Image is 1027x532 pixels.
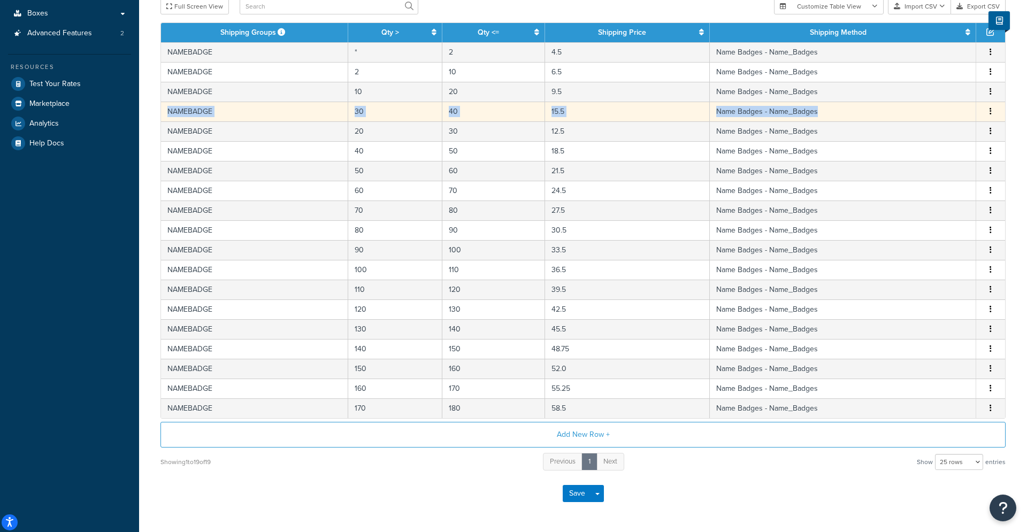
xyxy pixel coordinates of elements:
[161,141,348,161] td: NAMEBADGE
[442,398,545,418] td: 180
[348,319,442,339] td: 130
[161,201,348,220] td: NAMEBADGE
[161,82,348,102] td: NAMEBADGE
[545,42,710,62] td: 4.5
[545,359,710,379] td: 52.0
[27,29,92,38] span: Advanced Features
[161,23,348,42] th: Shipping Groups
[563,485,592,502] button: Save
[710,379,976,398] td: Name Badges - Name_Badges
[161,359,348,379] td: NAMEBADGE
[8,94,131,113] a: Marketplace
[550,456,576,466] span: Previous
[710,201,976,220] td: Name Badges - Name_Badges
[161,379,348,398] td: NAMEBADGE
[810,27,867,38] a: Shipping Method
[710,102,976,121] td: Name Badges - Name_Badges
[710,339,976,359] td: Name Badges - Name_Badges
[581,453,597,471] a: 1
[710,121,976,141] td: Name Badges - Name_Badges
[29,80,81,89] span: Test Your Rates
[442,161,545,181] td: 60
[161,339,348,359] td: NAMEBADGE
[710,319,976,339] td: Name Badges - Name_Badges
[545,299,710,319] td: 42.5
[442,181,545,201] td: 70
[161,280,348,299] td: NAMEBADGE
[442,339,545,359] td: 150
[710,260,976,280] td: Name Badges - Name_Badges
[545,121,710,141] td: 12.5
[8,114,131,133] a: Analytics
[348,260,442,280] td: 100
[161,102,348,121] td: NAMEBADGE
[442,260,545,280] td: 110
[990,495,1016,521] button: Open Resource Center
[710,82,976,102] td: Name Badges - Name_Badges
[348,181,442,201] td: 60
[545,161,710,181] td: 21.5
[442,299,545,319] td: 130
[348,121,442,141] td: 20
[710,42,976,62] td: Name Badges - Name_Badges
[348,299,442,319] td: 120
[543,453,583,471] a: Previous
[8,74,131,94] a: Test Your Rates
[8,24,131,43] a: Advanced Features2
[29,139,64,148] span: Help Docs
[710,161,976,181] td: Name Badges - Name_Badges
[545,398,710,418] td: 58.5
[161,62,348,82] td: NAMEBADGE
[442,102,545,121] td: 40
[598,27,646,38] a: Shipping Price
[381,27,399,38] a: Qty >
[545,82,710,102] td: 9.5
[120,29,124,38] span: 2
[8,134,131,153] a: Help Docs
[442,42,545,62] td: 2
[348,240,442,260] td: 90
[161,260,348,280] td: NAMEBADGE
[161,299,348,319] td: NAMEBADGE
[348,379,442,398] td: 160
[348,339,442,359] td: 140
[8,4,131,24] a: Boxes
[442,62,545,82] td: 10
[545,260,710,280] td: 36.5
[545,141,710,161] td: 18.5
[161,181,348,201] td: NAMEBADGE
[442,319,545,339] td: 140
[710,220,976,240] td: Name Badges - Name_Badges
[710,359,976,379] td: Name Badges - Name_Badges
[348,398,442,418] td: 170
[596,453,624,471] a: Next
[545,379,710,398] td: 55.25
[442,379,545,398] td: 170
[442,359,545,379] td: 160
[348,201,442,220] td: 70
[442,141,545,161] td: 50
[710,398,976,418] td: Name Badges - Name_Badges
[603,456,617,466] span: Next
[348,82,442,102] td: 10
[8,63,131,72] div: Resources
[545,220,710,240] td: 30.5
[8,24,131,43] li: Advanced Features
[348,359,442,379] td: 150
[545,339,710,359] td: 48.75
[545,62,710,82] td: 6.5
[545,240,710,260] td: 33.5
[545,280,710,299] td: 39.5
[160,454,211,469] div: Showing 1 to 19 of 19
[545,102,710,121] td: 15.5
[29,99,70,109] span: Marketplace
[161,42,348,62] td: NAMEBADGE
[161,319,348,339] td: NAMEBADGE
[710,141,976,161] td: Name Badges - Name_Badges
[917,454,933,469] span: Show
[348,141,442,161] td: 40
